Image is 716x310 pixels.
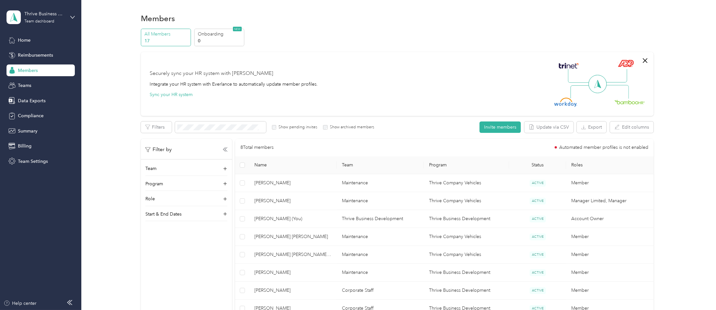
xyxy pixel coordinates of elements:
[566,228,654,246] td: Member
[530,180,546,187] span: ACTIVE
[150,70,274,77] div: Securely sync your HR system with [PERSON_NAME]
[337,228,424,246] td: Maintenance
[254,287,331,294] span: [PERSON_NAME]
[566,192,654,210] td: Manager Limited, Manager
[480,121,521,133] button: Invite members
[254,251,331,258] span: [PERSON_NAME] [PERSON_NAME] [PERSON_NAME]
[615,100,644,104] img: BambooHR
[530,233,546,240] span: ACTIVE
[568,69,591,83] img: Line Left Up
[249,210,337,228] td: Merissa Luna (You)
[509,156,566,174] th: Status
[240,144,274,151] p: 8 Total members
[18,97,46,104] span: Data Exports
[249,246,337,264] td: Juan Carlos Varela Diaz
[524,121,574,133] button: Update via CSV
[249,192,337,210] td: Roman Solis
[337,192,424,210] td: Maintenance
[18,158,48,165] span: Team Settings
[24,10,65,17] div: Thrive Business Development
[145,146,172,154] p: Filter by
[570,85,593,98] img: Line Left Down
[249,174,337,192] td: Jose Castanon
[337,246,424,264] td: Maintenance
[424,156,509,174] th: Program
[249,228,337,246] td: Jose Jr Castanon
[328,124,374,130] label: Show archived members
[249,282,337,300] td: Ana Lopez
[254,215,331,222] span: [PERSON_NAME] (You)
[606,85,629,99] img: Line Right Down
[530,251,546,258] span: ACTIVE
[145,165,156,172] p: Team
[530,269,546,276] span: ACTIVE
[424,282,509,300] td: Thrive Business Development
[141,121,172,133] button: Filters
[254,233,331,240] span: [PERSON_NAME] [PERSON_NAME]
[150,91,193,98] button: Sync your HR system
[618,60,634,67] img: ADP
[530,198,546,204] span: ACTIVE
[144,37,189,44] p: 17
[337,174,424,192] td: Maintenance
[337,210,424,228] td: Thrive Business Development
[557,61,580,70] img: Trinet
[424,264,509,282] td: Thrive Business Development
[530,216,546,222] span: ACTIVE
[566,282,654,300] td: Member
[198,31,242,37] p: Onboarding
[554,98,577,107] img: Workday
[604,69,627,83] img: Line Right Up
[249,156,337,174] th: Name
[145,211,182,218] p: Start & End Dates
[337,282,424,300] td: Corporate Staff
[424,246,509,264] td: Thrive Company Vehicles
[559,145,648,150] span: Automated member profiles is not enabled
[610,121,654,133] button: Edit columns
[150,81,318,88] div: Integrate your HR system with Everlance to automatically update member profiles.
[424,174,509,192] td: Thrive Company Vehicles
[577,121,606,133] button: Export
[198,37,242,44] p: 0
[249,264,337,282] td: Jonathan Saavedra
[4,300,37,307] button: Help center
[254,179,331,187] span: [PERSON_NAME]
[276,124,317,130] label: Show pending invites
[18,128,37,134] span: Summary
[424,228,509,246] td: Thrive Company Vehicles
[566,264,654,282] td: Member
[145,180,163,187] p: Program
[337,264,424,282] td: Maintenance
[233,27,242,31] span: NEW
[18,52,53,59] span: Reimbursements
[424,210,509,228] td: Thrive Business Development
[566,210,654,228] td: Account Owner
[144,31,189,37] p: All Members
[566,174,654,192] td: Member
[18,143,32,149] span: Billing
[424,192,509,210] td: Thrive Company Vehicles
[18,112,44,119] span: Compliance
[18,67,38,74] span: Members
[141,15,175,22] h1: Members
[337,156,424,174] th: Team
[566,156,654,174] th: Roles
[254,197,331,204] span: [PERSON_NAME]
[566,246,654,264] td: Member
[145,195,155,202] p: Role
[254,162,331,168] span: Name
[24,20,54,23] div: Team dashboard
[254,269,331,276] span: [PERSON_NAME]
[18,37,31,44] span: Home
[680,274,716,310] iframe: Everlance-gr Chat Button Frame
[18,82,31,89] span: Teams
[530,287,546,294] span: ACTIVE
